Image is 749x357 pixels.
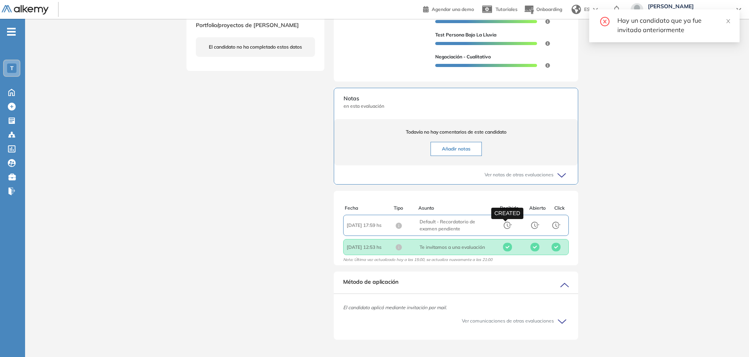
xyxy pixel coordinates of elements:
[600,16,610,26] span: close-circle
[485,171,554,178] span: Ver notas de otras evaluaciones
[435,53,491,60] span: Negociación - Cualitativo
[617,16,730,34] div: Hay un candidato que ya fue invitado anteriormente
[496,6,517,12] span: Tutoriales
[344,94,568,103] span: Notas
[550,205,569,212] div: Click
[423,4,474,13] a: Agendar una demo
[494,205,525,212] div: Recibido
[491,208,523,219] div: CREATED
[347,244,395,251] span: [DATE] 12:53 hs
[7,31,16,33] i: -
[10,65,14,71] span: T
[524,1,562,18] button: Onboarding
[209,43,302,51] span: El candidato no ha completado estos datos
[344,103,568,110] span: en esta evaluación
[420,244,492,251] span: Te invitamos a una evaluación
[593,8,598,11] img: arrow
[572,5,581,14] img: world
[725,18,731,24] span: close
[418,205,492,212] div: Asunto
[345,205,394,212] div: Fecha
[525,205,550,212] div: Abierto
[394,205,418,212] div: Tipo
[648,3,729,9] span: [PERSON_NAME]
[462,317,554,324] span: Ver comunicaciones de otras evaluaciones
[347,222,395,229] span: [DATE] 17:59 hs
[435,31,496,38] span: Test Persona Bajo la Lluvia
[343,278,398,290] span: Método de aplicación
[584,6,590,13] span: ES
[2,5,49,15] img: Logo
[196,22,299,29] span: Portfolio/proyectos de [PERSON_NAME]
[343,304,447,310] span: El candidato aplicó mediante invitación por mail.
[420,218,492,232] span: Default - Recordatorio de examen pendiente
[432,6,474,12] span: Agendar una demo
[536,6,562,12] span: Onboarding
[344,129,568,136] span: Todavía no hay comentarios de este candidato
[431,142,482,156] button: Añadir notas
[343,257,492,265] span: Nota: Última vez actualizado hoy a las 15:00, se actualiza nuevamente a las 21:00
